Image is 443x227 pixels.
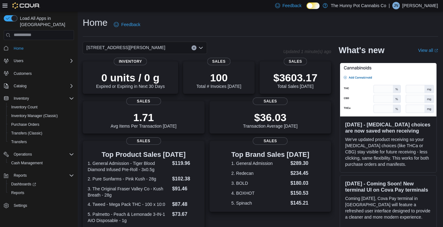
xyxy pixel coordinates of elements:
img: Cova [12,2,40,9]
span: Transfers [9,138,74,146]
dd: $234.45 [290,170,309,177]
div: Avg Items Per Transaction [DATE] [111,111,177,129]
p: 1.71 [111,111,177,124]
h3: Top Product Sales [DATE] [88,151,200,158]
dt: 3. The Original Fraser Valley Co - Kush Breath - 28g [88,186,170,198]
button: Transfers [6,138,76,146]
span: Settings [14,203,27,208]
p: [PERSON_NAME] [402,2,438,9]
button: Settings [1,201,76,210]
p: We've updated product receiving so your [MEDICAL_DATA] choices (like THCa or CBG) stay visible fo... [345,136,431,167]
span: Purchase Orders [11,122,39,127]
button: Catalog [1,82,76,90]
span: Users [14,58,23,63]
button: Cash Management [6,159,76,167]
dt: 2. Pure Sunfarms - Pink Kush - 28g [88,176,170,182]
div: John Nichol [392,2,400,9]
button: Inventory [1,94,76,103]
span: Dashboards [11,182,36,187]
dt: 3. BOLD [231,180,288,186]
span: Dashboards [9,180,74,188]
h3: Top Brand Sales [DATE] [231,151,309,158]
span: Customers [11,70,74,77]
a: Dashboards [6,180,76,188]
a: Transfers [9,138,29,146]
a: Settings [11,202,30,209]
dd: $91.46 [172,185,200,193]
button: Catalog [11,82,29,90]
a: View allExternal link [418,48,438,53]
p: | [389,2,390,9]
a: Dashboards [9,180,39,188]
input: Dark Mode [307,2,320,9]
span: Transfers (Classic) [11,131,42,136]
span: Transfers [11,139,27,144]
button: Reports [1,171,76,180]
span: Reports [11,172,74,179]
button: Reports [6,188,76,197]
div: Total # Invoices [DATE] [196,71,241,89]
span: Sales [284,58,307,65]
span: Inventory Count [11,105,38,110]
span: Feedback [283,2,302,9]
p: $36.03 [243,111,298,124]
span: Reports [11,190,24,195]
span: Catalog [14,84,26,89]
dt: 5. Palmetto - Peach & Lemonade 3-IN-1 AIO Disposable - 1g [88,211,170,224]
span: Sales [126,98,161,105]
a: Purchase Orders [9,121,42,128]
p: The Hunny Pot Cannabis Co [331,2,386,9]
button: Users [1,57,76,65]
span: Inventory Manager (Classic) [9,112,74,120]
p: $3603.17 [273,71,317,84]
h1: Home [83,16,108,29]
span: Transfers (Classic) [9,129,74,137]
span: Sales [253,137,288,145]
span: Reports [14,173,27,178]
h2: What's new [339,45,384,55]
dd: $87.48 [172,201,200,208]
a: Transfers (Classic) [9,129,45,137]
button: Customers [1,69,76,78]
span: Inventory Manager (Classic) [11,113,58,118]
dt: 5. Spinach [231,200,288,206]
button: Inventory [11,95,31,102]
dt: 4. Tweed - Mega Pack THC - 100 x 10:0 [88,201,170,207]
button: Operations [11,151,35,158]
span: Inventory [114,58,147,65]
h3: [DATE] - Coming Soon! New terminal UI on Cova Pay terminals [345,180,431,193]
button: Open list of options [198,45,203,50]
dt: 1. General Admission [231,160,288,166]
span: Catalog [11,82,74,90]
span: Inventory [11,95,74,102]
span: Cash Management [9,159,74,167]
button: Reports [11,172,29,179]
span: Cash Management [11,161,43,166]
span: Inventory Count [9,103,74,111]
span: [STREET_ADDRESS][PERSON_NAME] [86,44,165,51]
button: Transfers (Classic) [6,129,76,138]
span: Users [11,57,74,65]
svg: External link [434,49,438,52]
div: Total Sales [DATE] [273,71,317,89]
nav: Complex example [4,41,74,226]
button: Inventory Count [6,103,76,111]
span: Sales [126,137,161,145]
span: Feedback [121,21,140,28]
a: Feedback [111,18,143,31]
p: Coming [DATE], Cova Pay terminal in [GEOGRAPHIC_DATA] will feature a refreshed user interface des... [345,195,431,220]
span: Sales [253,98,288,105]
dd: $289.30 [290,160,309,167]
p: 100 [196,71,241,84]
span: Sales [207,58,231,65]
dt: 4. BOXHOT [231,190,288,196]
p: Updated 1 minute(s) ago [283,49,331,54]
a: Inventory Manager (Classic) [9,112,60,120]
button: Purchase Orders [6,120,76,129]
dd: $180.03 [290,179,309,187]
span: Load All Apps in [GEOGRAPHIC_DATA] [17,15,74,28]
span: Reports [9,189,74,197]
span: Home [14,46,24,51]
dt: 1. General Admission - Tiger Blood Diamond Infused Pre-Roll - 3x0.5g [88,160,170,173]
